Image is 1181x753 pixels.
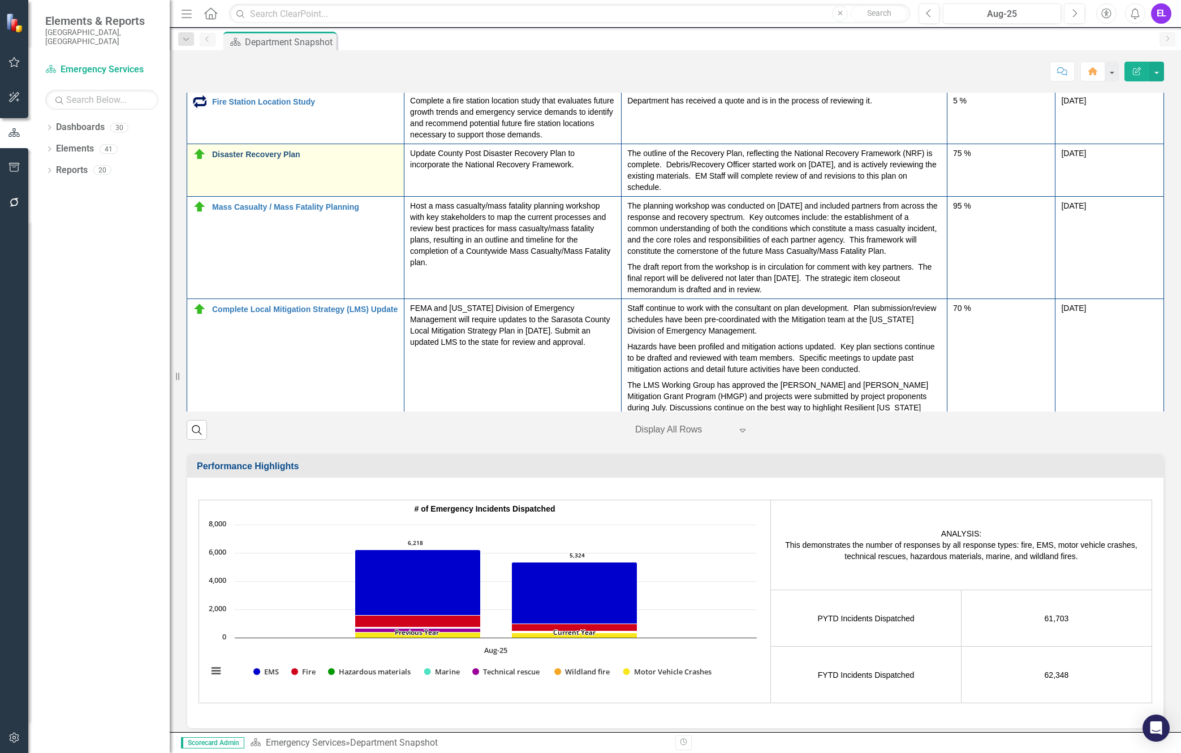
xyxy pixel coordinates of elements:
td: Double-Click to Edit [404,299,622,444]
img: On Target [193,200,206,214]
text: Aug-25 [484,645,507,655]
div: Open Intercom Messenger [1143,715,1170,742]
span: [DATE] [1061,201,1086,210]
div: Department Snapshot [245,35,334,49]
div: » [250,737,667,750]
g: EMS, series 9 of 16. Bar series with 1 bar. [512,562,637,624]
p: The outline of the Recovery Plan, reflecting the National Recovery Framework (NRF) is complete. D... [627,148,941,193]
a: Mass Casualty / Mass Fatality Planning [212,203,398,211]
button: Show Marine [424,667,460,677]
div: Department Snapshot [350,737,438,748]
p: The draft report from the workshop is in circulation for comment with key partners. The final rep... [627,259,941,295]
p: FEMA and [US_STATE] Division of Emergency Management will require updates to the Sarasota County ... [410,302,615,348]
button: View chart menu, Chart [208,663,224,679]
path: Aug-25, 4,639. EMS. [355,550,481,616]
text: 6,218 [408,539,423,547]
small: [GEOGRAPHIC_DATA], [GEOGRAPHIC_DATA] [45,28,158,46]
button: Show Motor Vehicle Crashes [623,667,713,677]
span: [DATE] [1061,149,1086,158]
td: Double-Click to Edit [947,144,1055,197]
p: This demonstrates the number of responses by all response types: fire, EMS, motor vehicle crashes... [774,539,1149,562]
a: Reports [56,164,88,177]
button: Show Hazardous materials [328,667,412,677]
td: ANALYSIS: [771,500,1152,590]
path: Aug-25, 371. Motor Vehicle Crashes. [355,633,481,638]
path: Aug-25, 28. Marine. [355,628,481,629]
td: Double-Click to Edit [1055,299,1164,444]
td: Double-Click to Edit Right Click for Context Menu [187,197,404,299]
td: Double-Click to Edit [622,144,947,197]
td: Double-Click to Edit [1055,92,1164,144]
path: Aug-25, 6,218. Monthly Total. [494,548,498,552]
input: Search ClearPoint... [229,4,910,24]
tspan: Previous Year [395,627,439,637]
td: Double-Click to Edit [947,299,1055,444]
img: ClearPoint Strategy [6,13,25,33]
a: Fire Station Location Study [212,98,398,106]
g: Fire, series 2 of 16. Bar series with 1 bar. [355,616,481,627]
td: Double-Click to Edit [404,92,622,144]
tspan: Current Year [553,627,596,637]
g: Fire, series 10 of 16. Bar series with 1 bar. [512,624,637,631]
span: Search [867,8,891,18]
path: Aug-25, 4,338. EMS. [512,562,637,624]
div: Aug-25 [947,7,1057,21]
g: Motor Vehicle Crashes, series 15 of 16. Bar series with 1 bar. [512,633,637,638]
g: Motor Vehicle Crashes, series 7 of 16. Bar series with 1 bar. [355,633,481,638]
td: Double-Click to Edit [947,197,1055,299]
a: Complete Local Mitigation Strategy (LMS) Update [212,305,398,314]
td: Double-Click to Edit [622,197,947,299]
svg: Interactive chart [202,519,762,689]
a: Disaster Recovery Plan [212,150,398,159]
img: On Target [193,302,206,316]
div: 30 [110,123,128,132]
img: Carry Forward [193,95,206,109]
div: 20 [93,166,111,175]
button: Show Wildland fire [554,667,610,677]
span: Scorecard Admin [181,737,244,748]
span: Elements & Reports [45,14,158,28]
td: Double-Click to Edit [1055,197,1164,299]
g: EMS, series 1 of 16. Bar series with 1 bar. [355,550,481,616]
text: 2,000 [209,603,226,613]
td: Double-Click to Edit [1055,144,1164,197]
text: 0 [222,631,226,642]
text: 8,000 [209,518,226,529]
td: Double-Click to Edit [404,197,622,299]
button: Show Fire [291,667,316,677]
div: 41 [100,144,118,154]
span: [DATE] [1061,96,1086,105]
td: PYTD Incidents Dispatched [771,590,962,647]
text: 4,000 [209,575,226,585]
div: 75 % [953,148,1050,159]
p: Host a mass casualty/mass fatality planning workshop with key stakeholders to map the current pro... [410,200,615,268]
p: Department has received a quote and is in the process of reviewing it. [627,95,941,106]
td: 61,703 [962,590,1152,647]
div: 5 % [953,95,1050,106]
p: Update County Post Disaster Recovery Plan to incorporate the National Recovery Framework. [410,148,615,170]
path: Aug-25, 329. Motor Vehicle Crashes. [512,633,637,638]
p: Hazards have been profiled and mitigation actions updated. Key plan sections continue to be draft... [627,339,941,377]
button: Show EMS [253,667,279,677]
div: EL [1151,3,1171,24]
g: Technical rescue, series 5 of 16. Bar series with 1 bar. [355,629,481,633]
path: Aug-25, 289. Technical rescue. [355,629,481,633]
text: 6,000 [209,547,226,557]
p: Staff continue to work with the consultant on plan development. Plan submission/review schedules ... [627,302,941,339]
path: Aug-25, 821. Fire. [355,616,481,627]
span: [DATE] [1061,304,1086,313]
td: Double-Click to Edit [622,299,947,444]
p: Complete a fire station location study that evaluates future growth trends and emergency service ... [410,95,615,140]
td: Double-Click to Edit Right Click for Context Menu [187,144,404,197]
a: Elements [56,142,94,155]
strong: # of Emergency Incidents Dispatched [415,504,555,513]
td: Double-Click to Edit Right Click for Context Menu [187,299,404,444]
td: Double-Click to Edit Right Click for Context Menu [187,92,404,144]
g: Marine, series 12 of 16. Bar series with 1 bar. [512,632,637,633]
